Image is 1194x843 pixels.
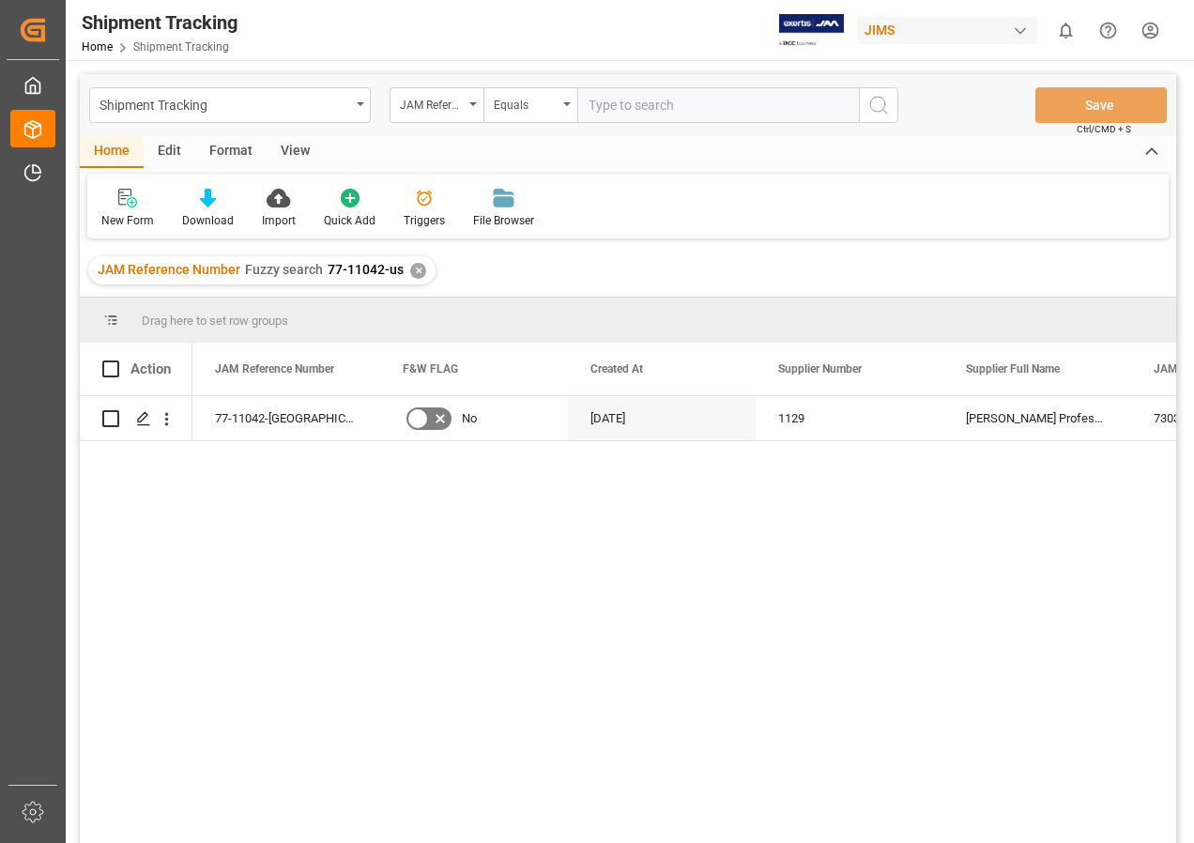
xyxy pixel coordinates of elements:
[80,396,192,441] div: Press SPACE to select this row.
[410,263,426,279] div: ✕
[245,262,323,277] span: Fuzzy search
[590,362,643,376] span: Created At
[130,360,171,377] div: Action
[1035,87,1167,123] button: Save
[943,396,1131,440] div: [PERSON_NAME] Professional, Inc.
[192,396,380,440] div: 77-11042-[GEOGRAPHIC_DATA]
[778,362,862,376] span: Supplier Number
[859,87,898,123] button: search button
[966,362,1060,376] span: Supplier Full Name
[779,14,844,47] img: Exertis%20JAM%20-%20Email%20Logo.jpg_1722504956.jpg
[1087,9,1129,52] button: Help Center
[857,17,1037,44] div: JIMS
[390,87,483,123] button: open menu
[215,362,334,376] span: JAM Reference Number
[462,397,477,440] span: No
[494,92,558,114] div: Equals
[80,136,144,168] div: Home
[400,92,464,114] div: JAM Reference Number
[483,87,577,123] button: open menu
[82,8,237,37] div: Shipment Tracking
[98,262,240,277] span: JAM Reference Number
[403,362,458,376] span: F&W FLAG
[142,314,288,328] span: Drag here to set row groups
[99,92,350,115] div: Shipment Tracking
[324,212,375,229] div: Quick Add
[82,40,113,54] a: Home
[262,212,296,229] div: Import
[1045,9,1087,52] button: show 0 new notifications
[267,136,324,168] div: View
[756,396,943,440] div: 1129
[577,87,859,123] input: Type to search
[404,212,445,229] div: Triggers
[473,212,534,229] div: File Browser
[144,136,195,168] div: Edit
[182,212,234,229] div: Download
[1077,122,1131,136] span: Ctrl/CMD + S
[857,12,1045,48] button: JIMS
[568,396,756,440] div: [DATE]
[328,262,404,277] span: 77-11042-us
[89,87,371,123] button: open menu
[195,136,267,168] div: Format
[101,212,154,229] div: New Form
